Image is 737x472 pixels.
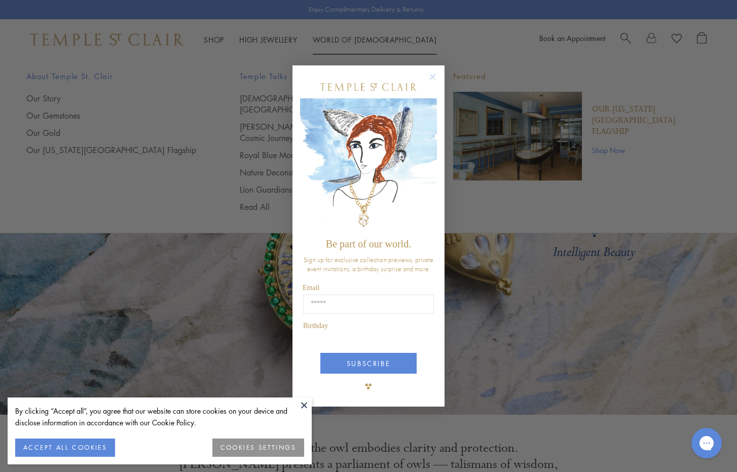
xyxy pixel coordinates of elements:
button: COOKIES SETTINGS [212,439,304,457]
iframe: Gorgias live chat messenger [686,424,727,462]
span: Sign up for exclusive collection previews, private event invitations, a birthday surprise and more. [304,255,433,273]
img: TSC [358,376,379,396]
input: Email [303,295,434,314]
img: Temple St. Clair [320,83,417,91]
button: SUBSCRIBE [320,353,417,374]
div: By clicking “Accept all”, you agree that our website can store cookies on your device and disclos... [15,405,304,428]
span: Birthday [303,322,328,330]
button: Close dialog [431,76,444,88]
span: Be part of our world. [326,238,411,249]
button: ACCEPT ALL COOKIES [15,439,115,457]
img: c4a9eb12-d91a-4d4a-8ee0-386386f4f338.jpeg [300,98,437,234]
span: Email [303,284,319,292]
